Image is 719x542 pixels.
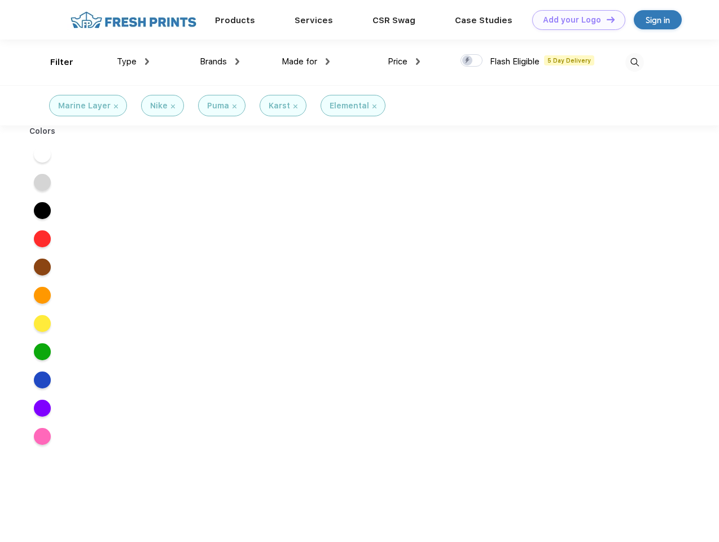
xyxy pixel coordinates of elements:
[67,10,200,30] img: fo%20logo%202.webp
[50,56,73,69] div: Filter
[607,16,615,23] img: DT
[372,15,415,25] a: CSR Swag
[625,53,644,72] img: desktop_search.svg
[295,15,333,25] a: Services
[293,104,297,108] img: filter_cancel.svg
[544,55,594,65] span: 5 Day Delivery
[235,58,239,65] img: dropdown.png
[145,58,149,65] img: dropdown.png
[388,56,407,67] span: Price
[543,15,601,25] div: Add your Logo
[233,104,236,108] img: filter_cancel.svg
[646,14,670,27] div: Sign in
[326,58,330,65] img: dropdown.png
[282,56,317,67] span: Made for
[21,125,64,137] div: Colors
[490,56,540,67] span: Flash Eligible
[200,56,227,67] span: Brands
[114,104,118,108] img: filter_cancel.svg
[372,104,376,108] img: filter_cancel.svg
[634,10,682,29] a: Sign in
[215,15,255,25] a: Products
[171,104,175,108] img: filter_cancel.svg
[117,56,137,67] span: Type
[207,100,229,112] div: Puma
[269,100,290,112] div: Karst
[150,100,168,112] div: Nike
[330,100,369,112] div: Elemental
[58,100,111,112] div: Marine Layer
[416,58,420,65] img: dropdown.png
